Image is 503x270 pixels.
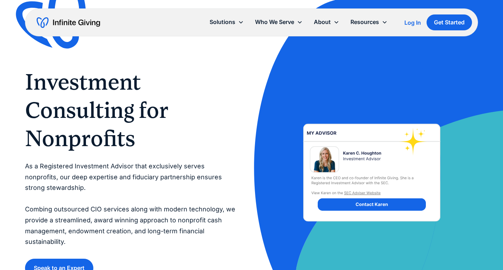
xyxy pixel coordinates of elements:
div: About [314,17,331,27]
a: home [37,17,100,28]
div: Log In [404,20,421,25]
div: Solutions [210,17,235,27]
p: As a Registered Investment Advisor that exclusively serves nonprofits, our deep expertise and fid... [25,161,237,247]
div: Solutions [204,14,249,30]
div: Resources [345,14,393,30]
h1: Investment Consulting for Nonprofits [25,68,237,152]
a: Log In [404,18,421,27]
img: investment-advisor-nonprofit-financial [278,98,466,247]
div: Who We Serve [255,17,294,27]
div: About [308,14,345,30]
div: Who We Serve [249,14,308,30]
div: Resources [350,17,379,27]
a: Get Started [427,14,472,30]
